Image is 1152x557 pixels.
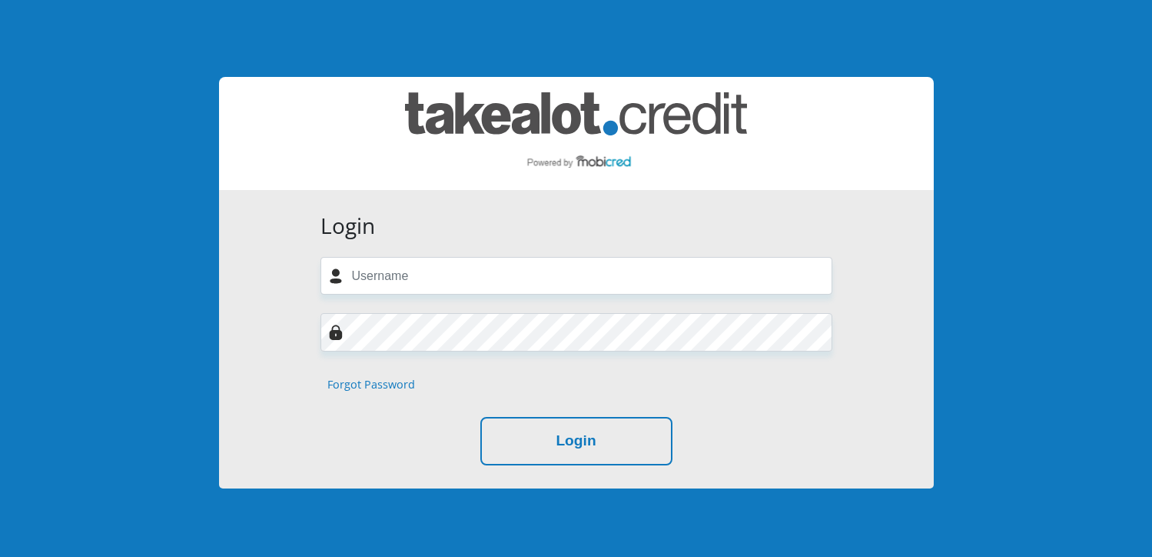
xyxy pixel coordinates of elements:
[320,213,832,239] h3: Login
[480,417,672,465] button: Login
[405,92,747,175] img: takealot_credit logo
[327,376,415,393] a: Forgot Password
[328,268,344,284] img: user-icon image
[320,257,832,295] input: Username
[328,325,344,340] img: Image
